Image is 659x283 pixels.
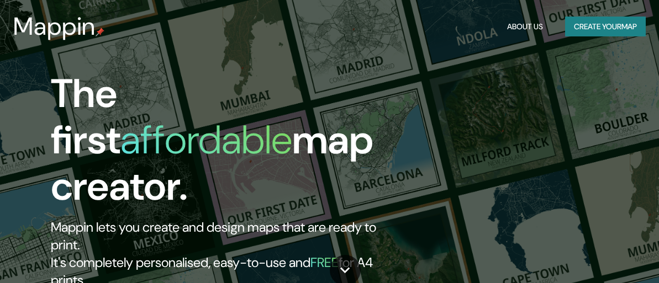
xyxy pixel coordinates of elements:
[565,17,646,37] button: Create yourmap
[561,240,647,271] iframe: Help widget launcher
[503,17,547,37] button: About Us
[120,114,292,165] h1: affordable
[13,12,96,41] h3: Mappin
[96,28,104,36] img: mappin-pin
[51,71,381,218] h1: The first map creator.
[310,254,339,271] h5: FREE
